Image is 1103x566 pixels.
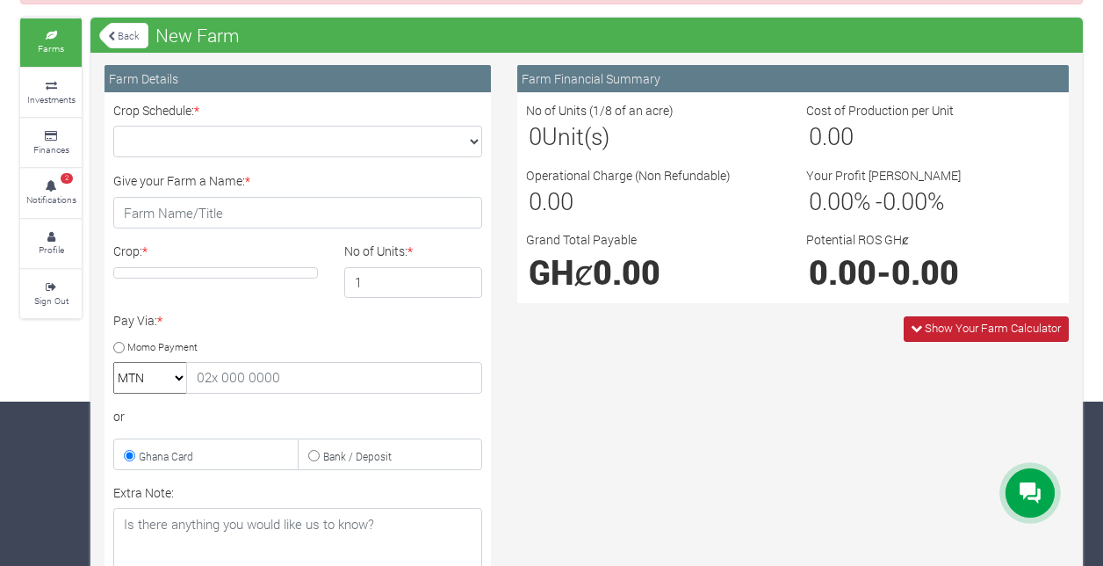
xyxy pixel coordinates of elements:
a: Back [99,21,148,50]
span: 0.00 [593,250,660,294]
input: Farm Name/Title [113,197,482,229]
label: No of Units (1/8 of an acre) [526,101,674,120]
a: Profile [20,220,82,268]
label: No of Units: [344,242,413,260]
small: Investments [27,93,76,105]
a: Investments [20,69,82,117]
a: Farms [20,18,82,67]
h3: % - % [809,187,1057,215]
input: Bank / Deposit [308,450,320,461]
input: Momo Payment [113,342,125,353]
label: Pay Via: [113,311,162,330]
a: 2 Notifications [20,169,82,217]
span: 0.00 [809,250,876,294]
span: 0.00 [529,185,573,216]
h1: GHȼ [529,252,777,292]
label: Potential ROS GHȼ [806,230,909,249]
label: Grand Total Payable [526,230,637,249]
small: Ghana Card [139,449,193,463]
input: 02x 000 0000 [186,362,482,394]
span: 0.00 [809,185,854,216]
span: 0.00 [883,185,927,216]
small: Bank / Deposit [323,449,392,463]
label: Cost of Production per Unit [806,101,954,120]
h1: - [809,252,1057,292]
small: Farms [38,42,64,54]
small: Sign Out [34,294,68,307]
div: or [113,407,482,425]
span: New Farm [151,18,244,53]
label: Operational Charge (Non Refundable) [526,166,731,185]
input: Ghana Card [124,450,135,461]
div: Farm Financial Summary [517,65,1069,92]
small: Finances [33,143,69,156]
label: Your Profit [PERSON_NAME] [806,166,961,185]
a: Finances [20,119,82,167]
label: Give your Farm a Name: [113,171,250,190]
small: Momo Payment [127,340,198,353]
h3: Unit(s) [529,122,777,150]
label: Crop Schedule: [113,101,199,120]
span: 0 [529,120,542,151]
label: Crop: [113,242,148,260]
a: Sign Out [20,270,82,318]
span: Show Your Farm Calculator [925,320,1061,336]
span: 0.00 [809,120,854,151]
small: Profile [39,243,64,256]
span: 0.00 [891,250,959,294]
small: Notifications [26,193,76,206]
span: 2 [61,173,73,184]
div: Farm Details [105,65,491,92]
label: Extra Note: [113,483,174,502]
